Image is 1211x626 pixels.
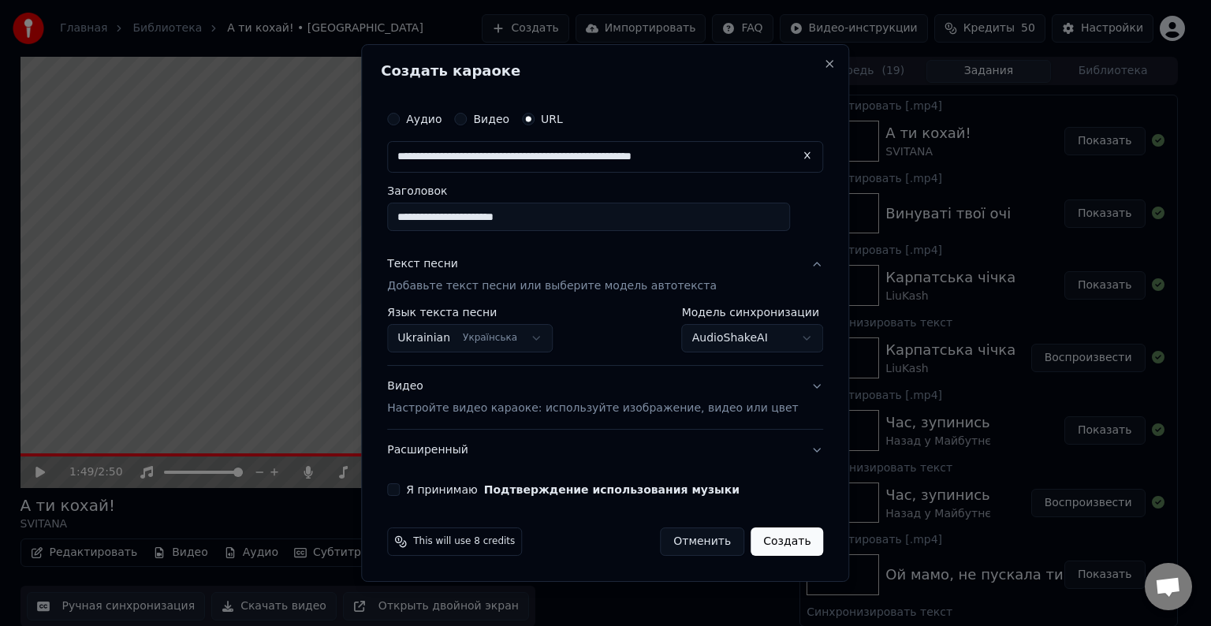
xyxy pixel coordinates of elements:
label: Модель синхронизации [682,307,824,318]
button: ВидеоНастройте видео караоке: используйте изображение, видео или цвет [387,366,823,429]
button: Я принимаю [484,484,740,495]
button: Текст песниДобавьте текст песни или выберите модель автотекста [387,244,823,307]
label: Заголовок [387,185,823,196]
button: Расширенный [387,430,823,471]
label: Видео [473,114,509,125]
button: Создать [751,527,823,556]
div: Видео [387,378,798,416]
span: This will use 8 credits [413,535,515,548]
div: Текст песниДобавьте текст песни или выберите модель автотекста [387,307,823,365]
label: URL [541,114,563,125]
label: Я принимаю [406,484,740,495]
p: Настройте видео караоке: используйте изображение, видео или цвет [387,401,798,416]
button: Отменить [660,527,744,556]
h2: Создать караоке [381,64,829,78]
p: Добавьте текст песни или выберите модель автотекста [387,278,717,294]
div: Текст песни [387,256,458,272]
label: Язык текста песни [387,307,553,318]
label: Аудио [406,114,442,125]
